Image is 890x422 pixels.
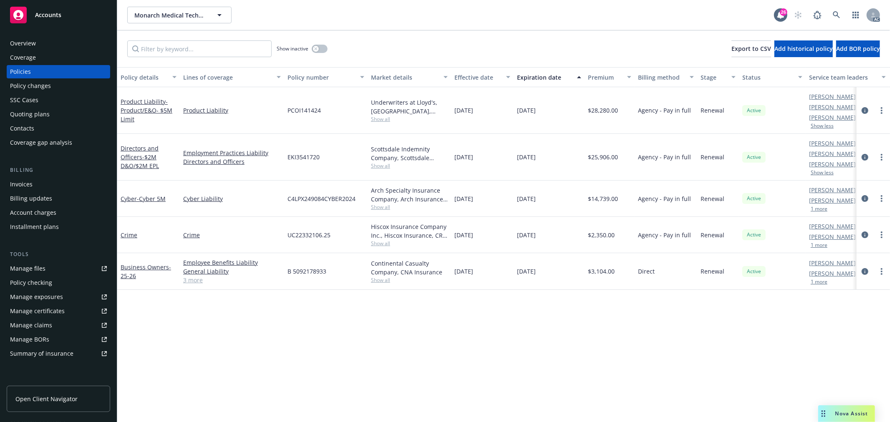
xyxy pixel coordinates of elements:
button: Billing method [635,67,697,87]
div: Coverage [10,51,36,64]
span: UC22332106.25 [287,231,330,239]
span: $3,104.00 [588,267,615,276]
span: [DATE] [454,231,473,239]
div: 26 [780,8,787,16]
div: Manage certificates [10,304,65,318]
span: $14,739.00 [588,194,618,203]
a: [PERSON_NAME] [809,259,856,267]
a: Installment plans [7,220,110,234]
a: Manage certificates [7,304,110,318]
a: Contacts [7,122,110,135]
div: Continental Casualty Company, CNA Insurance [371,259,448,276]
a: Account charges [7,206,110,219]
div: Account charges [10,206,56,219]
div: Contacts [10,122,34,135]
div: SSC Cases [10,93,38,107]
div: Policy checking [10,276,52,289]
button: Service team leaders [806,67,889,87]
a: circleInformation [860,152,870,162]
a: Manage files [7,262,110,275]
a: circleInformation [860,230,870,240]
span: Open Client Navigator [15,394,78,403]
a: [PERSON_NAME] [809,160,856,168]
div: Summary of insurance [10,347,73,360]
a: Product Liability [121,98,172,123]
span: B 5092178933 [287,267,326,276]
div: Lines of coverage [183,73,272,82]
a: Directors and Officers [121,144,159,170]
input: Filter by keyword... [127,40,272,57]
div: Market details [371,73,439,82]
button: Status [739,67,806,87]
a: Employee Benefits Liability [183,258,281,267]
span: Active [746,231,762,239]
button: Expiration date [514,67,585,87]
a: Cyber [121,195,166,203]
a: Coverage [7,51,110,64]
span: [DATE] [454,194,473,203]
div: Billing [7,166,110,174]
div: Premium [588,73,622,82]
button: Show less [811,123,834,128]
button: Market details [368,67,451,87]
span: Renewal [701,153,724,161]
div: Billing method [638,73,685,82]
button: Policy details [117,67,180,87]
a: Crime [183,231,281,239]
a: Accounts [7,3,110,27]
span: Renewal [701,231,724,239]
a: [PERSON_NAME] [809,103,856,111]
span: C4LPX249084CYBER2024 [287,194,355,203]
a: circleInformation [860,105,870,116]
a: Start snowing [790,7,807,23]
a: [PERSON_NAME] [809,139,856,148]
div: Installment plans [10,220,59,234]
span: Manage exposures [7,290,110,304]
a: Coverage gap analysis [7,136,110,149]
div: Coverage gap analysis [10,136,72,149]
a: more [877,266,887,276]
span: Direct [638,267,655,276]
a: Policy changes [7,79,110,93]
a: Overview [7,37,110,50]
a: Cyber Liability [183,194,281,203]
button: Monarch Medical Technologies, LLC [127,7,232,23]
div: Underwriters at Lloyd's, [GEOGRAPHIC_DATA], [PERSON_NAME] of London, CRC Group [371,98,448,116]
span: Show all [371,276,448,284]
a: [PERSON_NAME] [809,92,856,101]
span: [DATE] [517,194,536,203]
a: Invoices [7,178,110,191]
span: Add historical policy [774,45,833,53]
a: circleInformation [860,266,870,276]
div: Policy details [121,73,167,82]
a: more [877,193,887,203]
span: Active [746,195,762,202]
span: [DATE] [454,106,473,115]
span: Add BOR policy [836,45,880,53]
button: Nova Assist [818,405,875,422]
a: more [877,152,887,162]
div: Arch Specialty Insurance Company, Arch Insurance Company, CRC Group [371,186,448,203]
button: Policy number [284,67,368,87]
span: $25,906.00 [588,153,618,161]
span: Agency - Pay in full [638,194,691,203]
a: Policies [7,65,110,78]
a: Manage claims [7,319,110,332]
div: Manage exposures [10,290,63,304]
div: Policies [10,65,31,78]
a: [PERSON_NAME] [809,269,856,278]
span: Monarch Medical Technologies, LLC [134,11,207,20]
a: [PERSON_NAME] [809,196,856,205]
span: Show all [371,203,448,211]
button: Show less [811,170,834,175]
span: [DATE] [454,267,473,276]
a: more [877,105,887,116]
span: [DATE] [517,153,536,161]
span: [DATE] [454,153,473,161]
span: Export to CSV [731,45,771,53]
div: Hiscox Insurance Company Inc., Hiscox Insurance, CRC Group [371,222,448,240]
button: Lines of coverage [180,67,284,87]
div: Tools [7,250,110,259]
span: Renewal [701,106,724,115]
button: 1 more [811,279,827,284]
